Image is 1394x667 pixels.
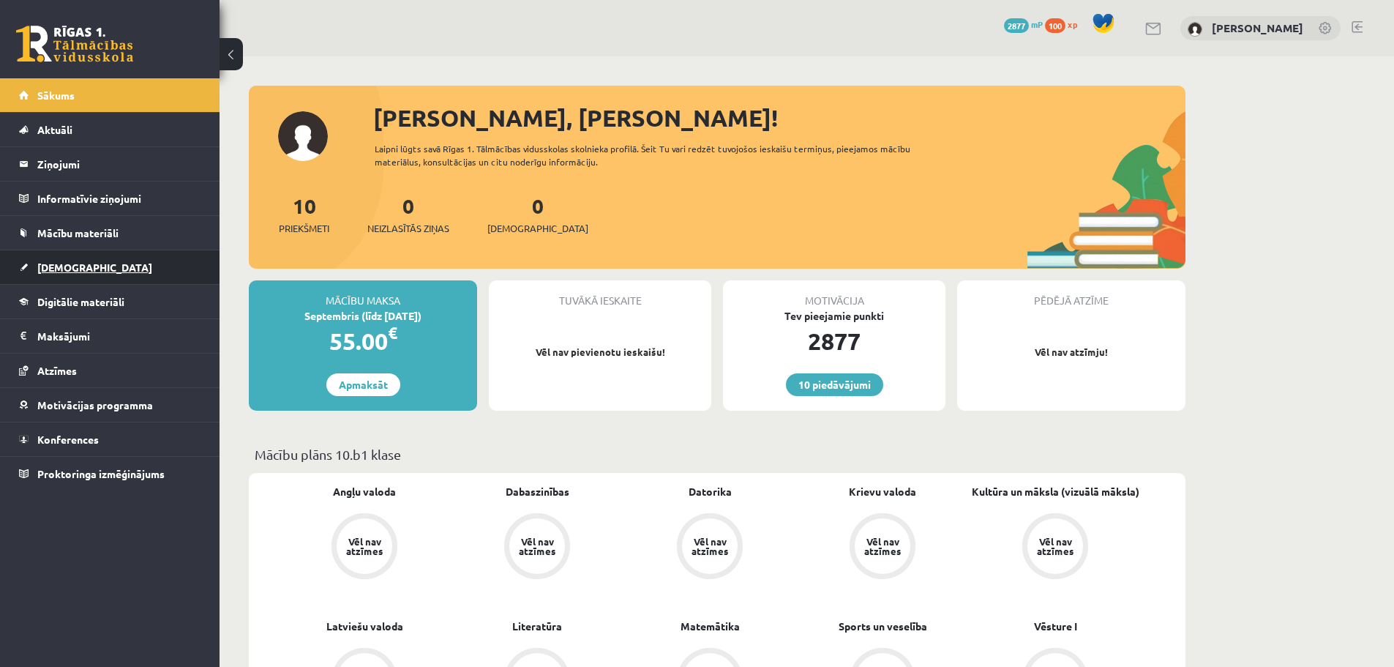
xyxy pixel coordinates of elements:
[1188,22,1202,37] img: Dmitrijs Kolmakovs
[279,193,329,236] a: 10Priekšmeti
[1004,18,1043,30] a: 2877 mP
[506,484,569,499] a: Dabaszinības
[19,182,201,215] a: Informatīvie ziņojumi
[1045,18,1065,33] span: 100
[19,250,201,284] a: [DEMOGRAPHIC_DATA]
[333,484,396,499] a: Angļu valoda
[37,398,153,411] span: Motivācijas programma
[37,295,124,308] span: Digitālie materiāli
[37,89,75,102] span: Sākums
[37,147,201,181] legend: Ziņojumi
[681,619,740,634] a: Matemātika
[489,280,711,308] div: Tuvākā ieskaite
[1004,18,1029,33] span: 2877
[849,484,916,499] a: Krievu valoda
[957,280,1185,308] div: Pēdējā atzīme
[37,123,72,136] span: Aktuāli
[723,324,945,359] div: 2877
[344,537,385,556] div: Vēl nav atzīmes
[19,78,201,112] a: Sākums
[1212,21,1303,35] a: [PERSON_NAME]
[496,345,704,359] p: Vēl nav pievienotu ieskaišu!
[249,280,477,308] div: Mācību maksa
[723,308,945,324] div: Tev pieejamie punkti
[255,444,1180,464] p: Mācību plāns 10.b1 klase
[19,422,201,456] a: Konferences
[375,142,937,168] div: Laipni lūgts savā Rīgas 1. Tālmācības vidusskolas skolnieka profilā. Šeit Tu vari redzēt tuvojošo...
[388,322,397,343] span: €
[839,619,927,634] a: Sports un veselība
[37,182,201,215] legend: Informatīvie ziņojumi
[689,484,732,499] a: Datorika
[964,345,1178,359] p: Vēl nav atzīmju!
[367,221,449,236] span: Neizlasītās ziņas
[367,193,449,236] a: 0Neizlasītās ziņas
[37,364,77,377] span: Atzīmes
[1034,619,1077,634] a: Vēsture I
[326,619,403,634] a: Latviešu valoda
[37,467,165,480] span: Proktoringa izmēģinājums
[972,484,1139,499] a: Kultūra un māksla (vizuālā māksla)
[37,226,119,239] span: Mācību materiāli
[16,26,133,62] a: Rīgas 1. Tālmācības vidusskola
[37,433,99,446] span: Konferences
[1045,18,1084,30] a: 100 xp
[373,100,1185,135] div: [PERSON_NAME], [PERSON_NAME]!
[451,513,623,582] a: Vēl nav atzīmes
[278,513,451,582] a: Vēl nav atzīmes
[19,216,201,250] a: Mācību materiāli
[326,373,400,396] a: Apmaksāt
[1031,18,1043,30] span: mP
[517,537,558,556] div: Vēl nav atzīmes
[689,537,730,556] div: Vēl nav atzīmes
[862,537,903,556] div: Vēl nav atzīmes
[1068,18,1077,30] span: xp
[19,354,201,387] a: Atzīmes
[487,221,588,236] span: [DEMOGRAPHIC_DATA]
[1035,537,1076,556] div: Vēl nav atzīmes
[19,147,201,181] a: Ziņojumi
[37,319,201,353] legend: Maksājumi
[19,457,201,491] a: Proktoringa izmēģinājums
[279,221,329,236] span: Priekšmeti
[249,308,477,324] div: Septembris (līdz [DATE])
[796,513,969,582] a: Vēl nav atzīmes
[19,285,201,318] a: Digitālie materiāli
[19,319,201,353] a: Maksājumi
[723,280,945,308] div: Motivācija
[19,113,201,146] a: Aktuāli
[786,373,883,396] a: 10 piedāvājumi
[969,513,1142,582] a: Vēl nav atzīmes
[487,193,588,236] a: 0[DEMOGRAPHIC_DATA]
[623,513,796,582] a: Vēl nav atzīmes
[249,324,477,359] div: 55.00
[512,619,562,634] a: Literatūra
[37,261,152,274] span: [DEMOGRAPHIC_DATA]
[19,388,201,422] a: Motivācijas programma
